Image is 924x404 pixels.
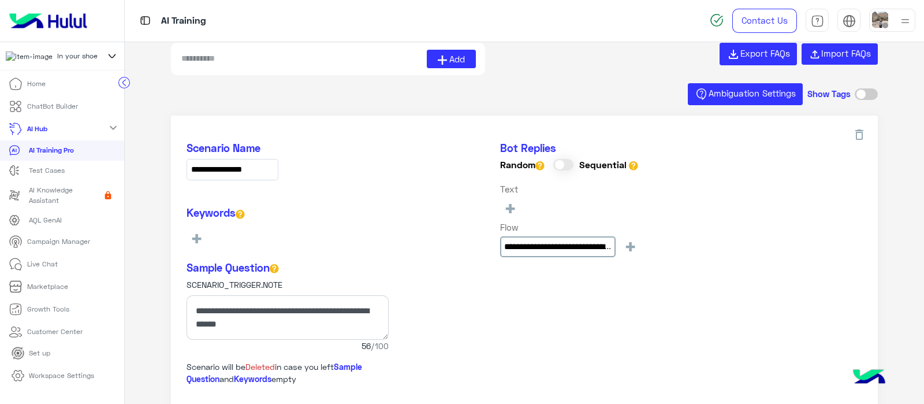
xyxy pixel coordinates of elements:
[138,13,152,28] img: tab
[187,261,389,275] h5: Sample Question
[57,51,98,61] span: In your shoe
[898,14,912,28] img: profile
[245,362,275,372] span: Deleted
[5,9,92,33] img: Logo
[579,159,638,171] h6: Sequential
[709,88,796,98] span: Ambiguation Settings
[620,236,640,255] button: +
[500,142,556,154] span: Bot Replies
[500,222,640,232] h6: Flow
[27,79,46,89] p: Home
[449,53,465,66] span: Add
[688,83,803,106] button: Ambiguation Settings
[27,259,58,269] p: Live Chat
[843,14,856,28] img: tab
[849,358,889,398] img: hulul-logo.png
[500,184,640,194] h6: Text
[806,9,829,33] a: tab
[504,198,517,217] span: +
[190,228,203,247] span: +
[161,13,206,29] p: AI Training
[427,50,476,68] button: Add
[710,13,724,27] img: spinner
[371,340,389,352] span: /100
[29,145,74,155] p: AI Training Pro
[2,365,103,387] a: Workspace Settings
[811,14,824,28] img: tab
[27,124,47,134] p: AI Hub
[720,43,798,65] button: Export FAQs
[27,327,83,337] p: Customer Center
[29,165,65,176] p: Test Cases
[872,12,888,28] img: userImage
[187,206,278,220] h5: Keywords
[2,342,59,365] a: Set up
[802,43,878,65] button: Import FAQs
[187,142,278,155] h5: Scenario Name
[27,236,90,247] p: Campaign Manager
[6,51,53,62] img: 300744643126508
[29,185,100,206] p: AI Knowledge Assistant
[732,9,797,33] a: Contact Us
[740,48,790,58] span: Export FAQs
[29,370,94,381] p: Workspace Settings
[500,159,545,171] h6: Random
[187,340,389,352] span: 56
[187,280,282,290] span: SCENARIO_TRIGGER.NOTE
[500,198,520,217] button: +
[187,228,207,247] button: +
[106,121,120,135] mat-icon: expand_more
[821,48,871,58] span: Import FAQs
[29,348,50,358] p: Set up
[234,374,271,384] span: Keywords
[27,304,69,314] p: Growth Tools
[187,361,389,386] p: Scenario will be in case you left and empty
[624,236,637,255] span: +
[27,281,68,292] p: Marketplace
[29,215,62,225] p: AQL GenAI
[807,88,851,101] h5: Show Tags
[27,101,78,112] p: ChatBot Builder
